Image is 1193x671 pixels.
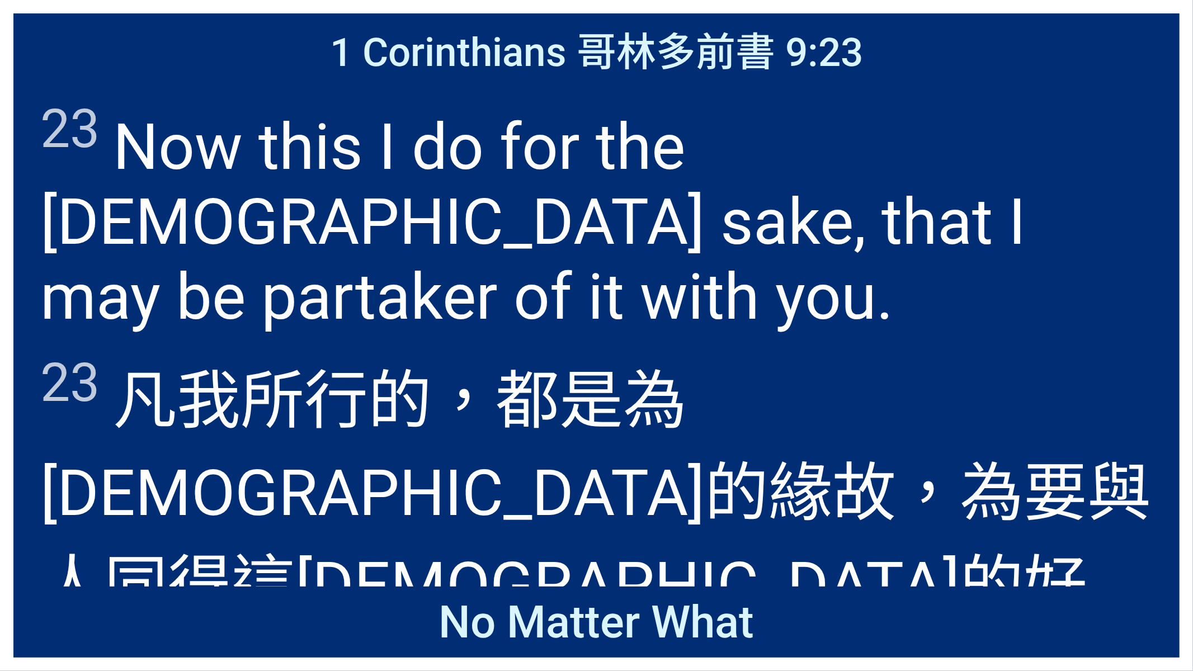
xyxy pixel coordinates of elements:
[439,596,755,649] span: No Matter What
[40,352,100,414] sup: 23
[40,98,100,160] sup: 23
[330,20,863,77] span: 1 Corinthians 哥林多前書 9:23
[40,98,1153,334] span: Now this I do for the [DEMOGRAPHIC_DATA] sake, that I may be partaker of it with you.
